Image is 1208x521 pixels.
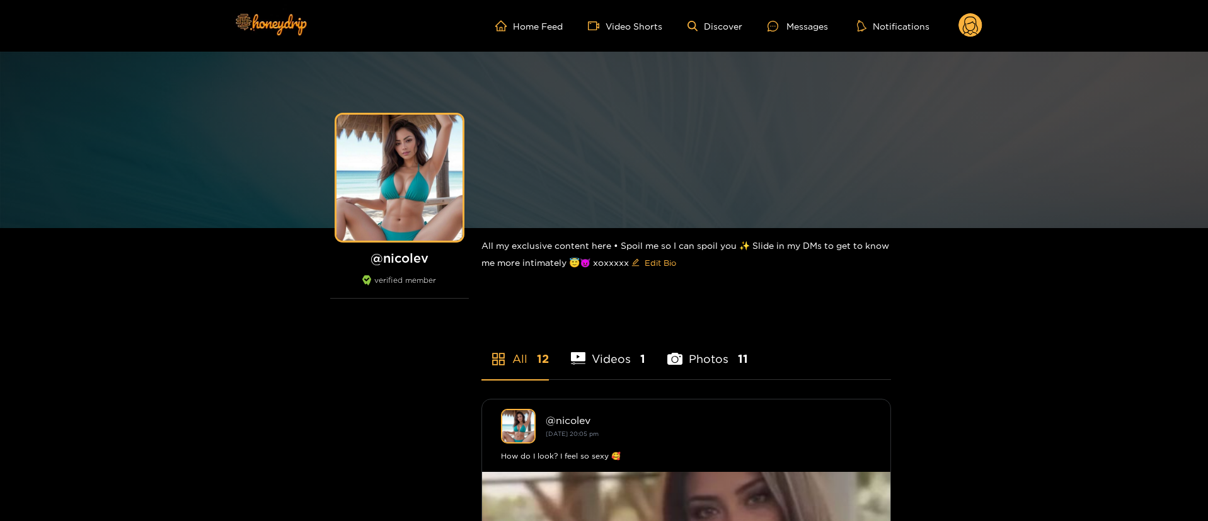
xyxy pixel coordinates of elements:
span: appstore [491,352,506,367]
button: Notifications [853,20,933,32]
span: 12 [537,351,549,367]
div: verified member [330,275,469,299]
small: [DATE] 20:05 pm [546,430,599,437]
li: Photos [667,323,748,379]
div: @ nicolev [546,415,871,426]
img: nicolev [501,409,536,444]
span: Edit Bio [645,256,676,269]
div: All my exclusive content here • Spoil me so I can spoil you ✨ Slide in my DMs to get to know me m... [481,228,891,283]
span: 11 [738,351,748,367]
li: All [481,323,549,379]
span: edit [631,258,640,268]
h1: @ nicolev [330,250,469,266]
li: Videos [571,323,646,379]
a: Home Feed [495,20,563,31]
span: 1 [640,351,645,367]
span: video-camera [588,20,606,31]
a: Discover [687,21,742,31]
span: home [495,20,513,31]
button: editEdit Bio [629,253,679,273]
div: How do I look? I feel so sexy 🥰 [501,450,871,462]
a: Video Shorts [588,20,662,31]
div: Messages [768,19,828,33]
